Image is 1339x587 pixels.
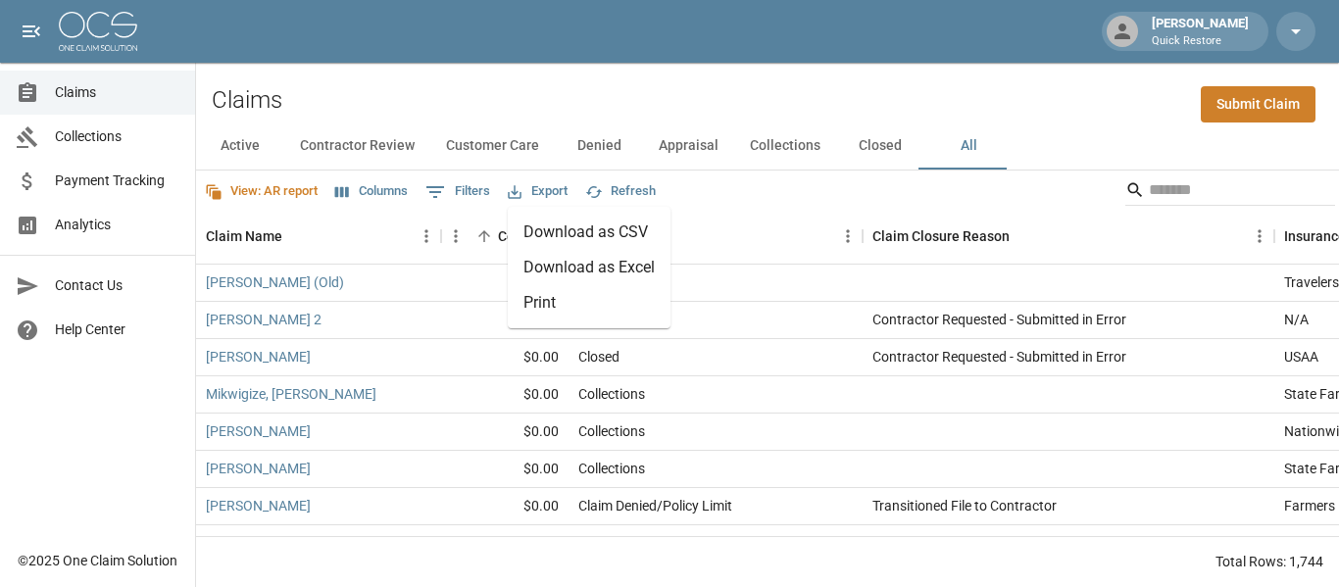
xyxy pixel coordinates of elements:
button: Select columns [330,176,413,207]
p: Quick Restore [1152,33,1249,50]
button: Refresh [580,176,661,207]
button: Customer Care [430,122,555,170]
button: Active [196,122,284,170]
div: Contractor Requested - Submitted in Error [872,310,1126,329]
span: Help Center [55,319,179,340]
button: Export [503,176,572,207]
a: [PERSON_NAME] (Old) [206,272,344,292]
span: Payment Tracking [55,171,179,191]
div: Claim Closure Reason [863,209,1274,264]
div: $0.00 [441,376,569,414]
button: Sort [282,222,310,250]
button: All [924,122,1013,170]
ul: Export [508,207,670,328]
button: Show filters [421,176,495,208]
div: Committed Amount [441,209,569,264]
div: Total Rows: 1,744 [1215,552,1323,571]
span: Analytics [55,215,179,235]
div: $0.00 [441,525,569,563]
button: Sort [471,222,498,250]
div: N/A [1284,310,1309,329]
div: Closed [578,533,620,553]
div: Collections [578,384,645,404]
li: Print [508,285,670,320]
div: [PERSON_NAME] [1144,14,1257,49]
div: Transitioned File to Contractor [872,496,1057,515]
div: Closed [578,347,620,367]
span: Claims [55,82,179,103]
div: $0.00 [441,339,569,376]
a: [PERSON_NAME] [206,347,311,367]
div: $0.00 [441,302,569,339]
span: Collections [55,126,179,147]
button: Contractor Review [284,122,430,170]
h2: Claims [212,86,282,115]
span: Contact Us [55,275,179,296]
div: Travelers [1284,272,1339,292]
a: [PERSON_NAME] [206,421,311,441]
li: Download as Excel [508,250,670,285]
div: Claim Name [206,209,282,264]
a: [PERSON_NAME] 2 [206,310,322,329]
div: © 2025 One Claim Solution [18,551,177,570]
li: Download as CSV [508,215,670,250]
div: Claim Closure Reason [872,209,1010,264]
div: $0.00 [441,265,569,302]
div: Stage [569,209,863,264]
div: Contractor Requested - Submitted in Error [872,347,1126,367]
div: Collections [578,459,645,478]
button: Menu [441,221,471,251]
button: Denied [555,122,643,170]
div: $0.00 [441,414,569,451]
button: Menu [412,221,441,251]
div: USAA [1284,347,1318,367]
button: open drawer [12,12,51,51]
div: $0.00 [441,451,569,488]
button: Menu [1245,221,1274,251]
div: $0.00 [441,488,569,525]
div: Committed Amount [498,209,559,264]
a: [PERSON_NAME] [206,459,311,478]
a: [PERSON_NAME] [206,533,311,553]
a: Mikwigize, [PERSON_NAME] [206,384,376,404]
button: Appraisal [643,122,734,170]
button: Sort [1010,222,1037,250]
div: Claim Denied/Policy Limit [578,496,732,515]
button: Menu [833,221,863,251]
button: Closed [836,122,924,170]
div: Search [1125,174,1335,210]
button: Collections [734,122,836,170]
a: Submit Claim [1201,86,1315,122]
div: Collections [578,421,645,441]
a: [PERSON_NAME] [206,496,311,515]
img: ocs-logo-white-transparent.png [59,12,137,51]
div: Claim Name [196,209,441,264]
div: dynamic tabs [196,122,1339,170]
button: View: AR report [200,176,322,207]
